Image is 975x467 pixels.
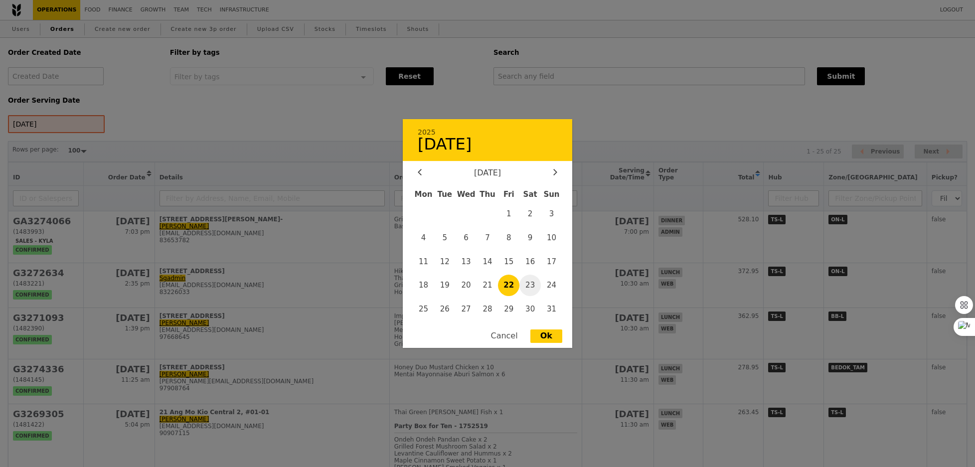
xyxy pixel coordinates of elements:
[498,251,519,272] span: 15
[498,299,519,320] span: 29
[434,251,456,272] span: 12
[413,275,434,296] span: 18
[498,185,519,203] div: Fri
[541,299,562,320] span: 31
[477,227,498,249] span: 7
[541,275,562,296] span: 24
[530,330,562,343] div: Ok
[498,227,519,249] span: 8
[413,251,434,272] span: 11
[541,185,562,203] div: Sun
[456,251,477,272] span: 13
[477,275,498,296] span: 21
[413,185,434,203] div: Mon
[477,251,498,272] span: 14
[519,227,541,249] span: 9
[519,185,541,203] div: Sat
[418,136,557,152] div: [DATE]
[456,185,477,203] div: Wed
[434,275,456,296] span: 19
[413,299,434,320] span: 25
[519,275,541,296] span: 23
[456,227,477,249] span: 6
[418,168,557,178] div: [DATE]
[434,227,456,249] span: 5
[434,185,456,203] div: Tue
[481,330,527,343] div: Cancel
[418,128,557,137] div: 2025
[519,251,541,272] span: 16
[477,185,498,203] div: Thu
[456,299,477,320] span: 27
[519,203,541,225] span: 2
[413,227,434,249] span: 4
[477,299,498,320] span: 28
[434,299,456,320] span: 26
[519,299,541,320] span: 30
[541,227,562,249] span: 10
[456,275,477,296] span: 20
[541,251,562,272] span: 17
[498,203,519,225] span: 1
[541,203,562,225] span: 3
[498,275,519,296] span: 22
